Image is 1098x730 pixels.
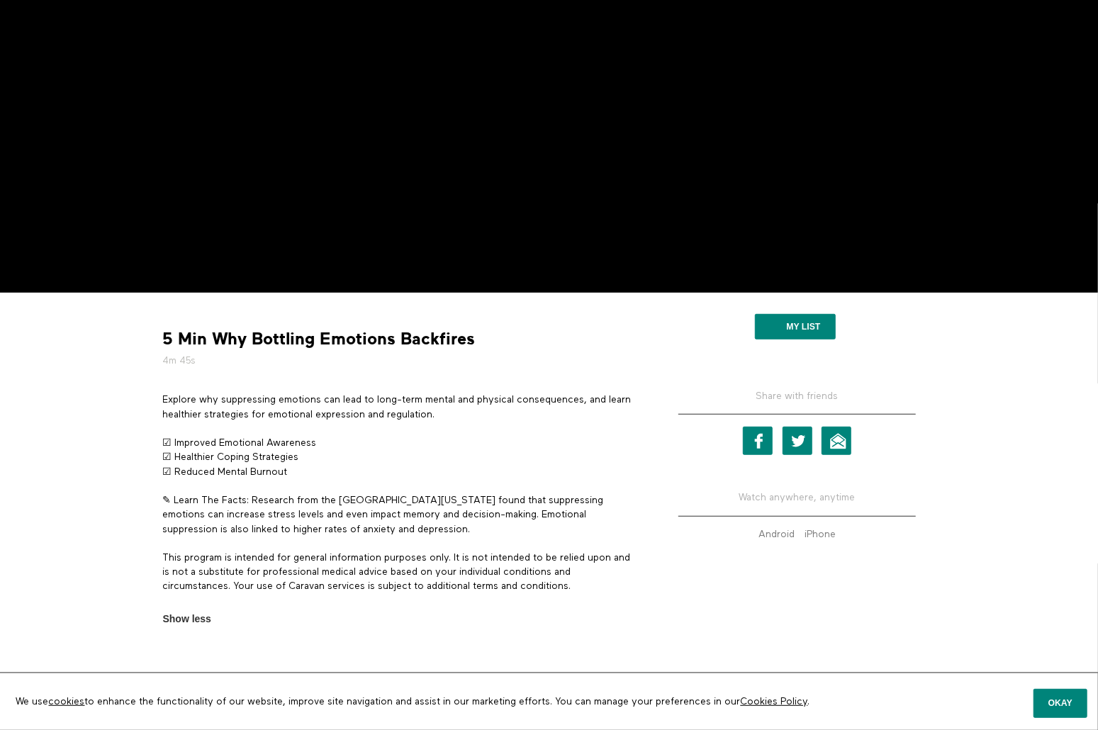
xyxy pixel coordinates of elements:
[678,480,916,516] h5: Watch anywhere, anytime
[163,612,211,627] span: Show less
[163,551,638,594] p: This program is intended for general information purposes only. It is not intended to be relied u...
[163,493,638,537] p: ✎ Learn The Facts: Research from the [GEOGRAPHIC_DATA][US_STATE] found that suppressing emotions ...
[163,393,638,422] p: Explore why suppressing emotions can lead to long-term mental and physical consequences, and lear...
[1033,689,1087,717] button: Okay
[741,697,808,707] a: Cookies Policy
[755,529,798,539] a: Android
[783,427,812,455] a: Twitter
[6,684,863,719] p: We use to enhance the functionality of our website, improve site navigation and assist in our mar...
[163,436,638,479] p: ☑ Improved Emotional Awareness ☑ Healthier Coping Strategies ☑ Reduced Mental Burnout
[805,529,836,539] strong: iPhone
[758,529,795,539] strong: Android
[743,427,773,455] a: Facebook
[163,328,476,350] strong: 5 Min Why Bottling Emotions Backfires
[755,314,835,339] button: My list
[801,529,839,539] a: iPhone
[163,354,638,368] h5: 4m 45s
[49,697,85,707] a: cookies
[678,389,916,415] h5: Share with friends
[822,427,851,455] a: Email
